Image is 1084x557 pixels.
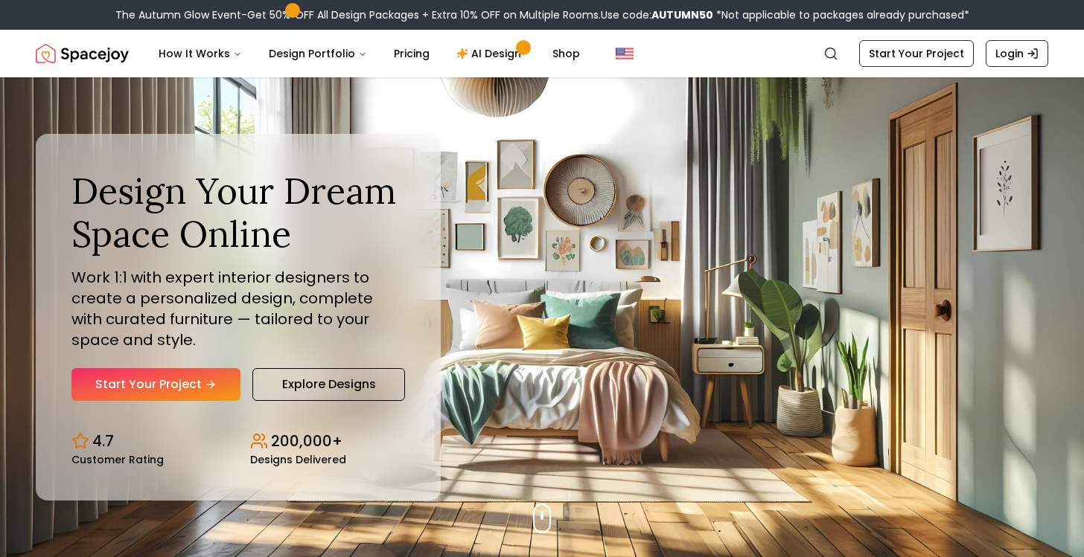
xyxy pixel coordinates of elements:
p: 200,000+ [271,431,342,451]
a: Shop [541,39,592,68]
div: Design stats [71,419,405,465]
img: Spacejoy Logo [36,39,129,68]
span: Use code: [601,7,713,22]
small: Customer Rating [71,454,164,465]
button: Design Portfolio [257,39,379,68]
nav: Global [36,30,1048,77]
a: AI Design [444,39,538,68]
div: The Autumn Glow Event-Get 50% OFF All Design Packages + Extra 10% OFF on Multiple Rooms. [115,7,969,22]
a: Start Your Project [859,40,974,67]
a: Explore Designs [252,368,405,401]
img: United States [616,45,634,62]
small: Designs Delivered [250,454,346,465]
a: Spacejoy [36,39,129,68]
a: Pricing [382,39,441,68]
b: AUTUMN50 [651,7,713,22]
span: *Not applicable to packages already purchased* [713,7,969,22]
a: Start Your Project [71,368,240,401]
h1: Design Your Dream Space Online [71,170,405,255]
p: Work 1:1 with expert interior designers to create a personalized design, complete with curated fu... [71,267,405,350]
button: How It Works [147,39,254,68]
p: 4.7 [92,431,114,451]
nav: Main [147,39,592,68]
a: Login [986,40,1048,67]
